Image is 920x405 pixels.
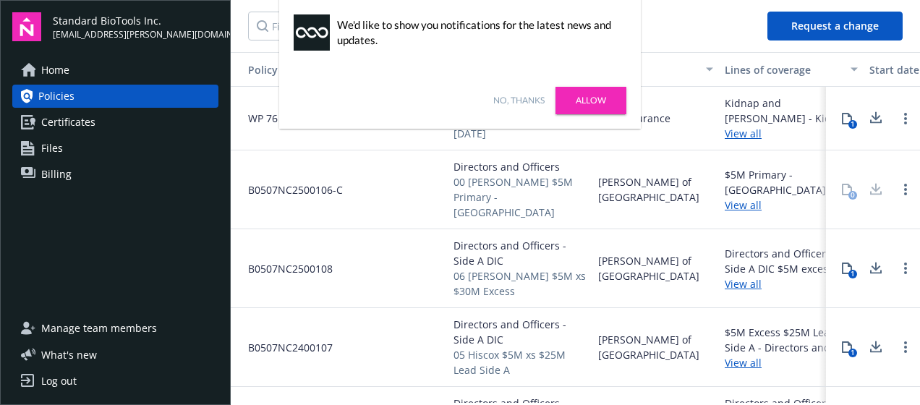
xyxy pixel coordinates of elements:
[453,317,587,347] span: Directors and Officers - Side A DIC
[12,317,218,340] a: Manage team members
[453,347,587,378] span: 05 Hiscox $5M xs $25M Lead Side A
[237,261,333,276] span: B0507NC2500108
[897,181,914,198] a: Open options
[12,59,218,82] a: Home
[12,111,218,134] a: Certificates
[41,317,157,340] span: Manage team members
[848,349,857,357] div: 1
[237,62,426,77] div: Policy number
[12,137,218,160] a: Files
[248,12,429,40] input: Filter policies...
[848,120,857,129] div: 1
[493,94,545,107] a: No, thanks
[598,174,713,205] span: [PERSON_NAME] of [GEOGRAPHIC_DATA]
[453,174,587,220] span: 00 [PERSON_NAME] $5M Primary - [GEOGRAPHIC_DATA]
[725,126,858,141] a: View all
[832,104,861,133] button: 1
[453,159,587,174] span: Directors and Officers
[53,12,218,41] button: Standard BioTools Inc.[EMAIL_ADDRESS][PERSON_NAME][DOMAIN_NAME]
[592,52,719,87] button: Carrier
[725,167,858,197] div: $5M Primary - [GEOGRAPHIC_DATA] - Directors and Officers - Public
[237,111,324,126] span: WP 76 395 1783
[53,28,218,41] span: [EMAIL_ADDRESS][PERSON_NAME][DOMAIN_NAME]
[848,270,857,278] div: 1
[897,338,914,356] a: Open options
[725,197,858,213] a: View all
[41,111,95,134] span: Certificates
[41,59,69,82] span: Home
[453,268,587,299] span: 06 [PERSON_NAME] $5M xs $30M Excess
[555,87,626,114] a: Allow
[725,62,842,77] div: Lines of coverage
[832,254,861,283] button: 1
[725,246,858,276] div: Directors and Officers - Side A DIC $5M excess of $30M - Excess
[12,163,218,186] a: Billing
[237,62,426,77] div: Toggle SortBy
[725,355,858,370] a: View all
[767,12,903,40] button: Request a change
[12,85,218,108] a: Policies
[38,85,74,108] span: Policies
[897,260,914,277] a: Open options
[453,238,587,268] span: Directors and Officers - Side A DIC
[41,347,97,362] span: What ' s new
[337,17,619,48] div: We'd like to show you notifications for the latest news and updates.
[237,182,343,197] span: B0507NC2500106-C
[53,13,218,28] span: Standard BioTools Inc.
[725,95,858,126] div: Kidnap and [PERSON_NAME] - Kidnap and [PERSON_NAME], Foreign Voluntary Workers Compensation - For...
[237,340,333,355] span: B0507NC2400107
[598,253,713,283] span: [PERSON_NAME] of [GEOGRAPHIC_DATA]
[832,333,861,362] button: 1
[719,52,864,87] button: Lines of coverage
[41,163,72,186] span: Billing
[12,347,120,362] button: What's new
[897,110,914,127] a: Open options
[41,370,77,393] div: Log out
[41,137,63,160] span: Files
[12,12,41,41] img: navigator-logo.svg
[598,332,713,362] span: [PERSON_NAME] of [GEOGRAPHIC_DATA]
[725,276,858,291] a: View all
[725,325,858,355] div: $5M Excess $25M Lead Side A - Directors and Officers - Side A DIC
[598,62,697,77] div: Carrier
